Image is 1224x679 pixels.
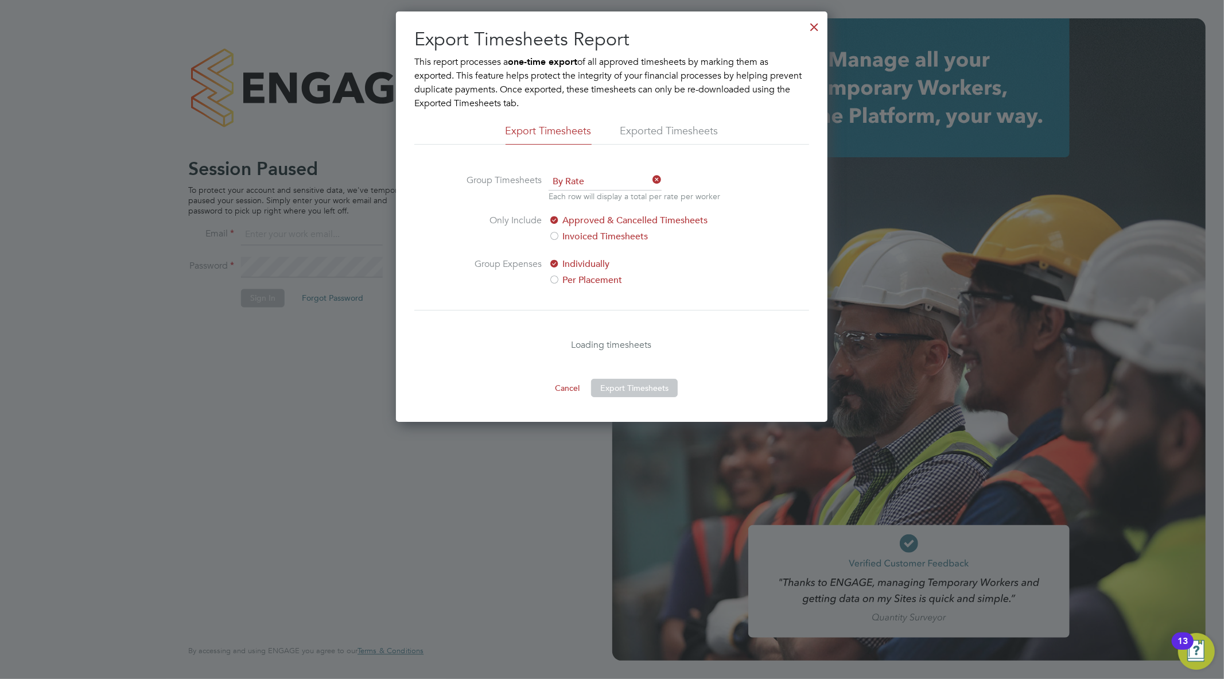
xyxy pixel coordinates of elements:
[1178,641,1188,656] div: 13
[456,214,542,243] label: Only Include
[414,338,809,352] p: Loading timesheets
[549,191,720,202] p: Each row will display a total per rate per worker
[456,257,542,287] label: Group Expenses
[546,379,589,397] button: Cancel
[549,214,741,227] label: Approved & Cancelled Timesheets
[549,257,741,271] label: Individually
[549,173,662,191] span: By Rate
[591,379,678,397] button: Export Timesheets
[549,230,741,243] label: Invoiced Timesheets
[414,28,809,52] h2: Export Timesheets Report
[549,273,741,287] label: Per Placement
[506,124,592,145] li: Export Timesheets
[1178,633,1215,670] button: Open Resource Center, 13 new notifications
[508,56,577,67] b: one-time export
[414,55,809,110] p: This report processes a of all approved timesheets by marking them as exported. This feature help...
[456,173,542,200] label: Group Timesheets
[620,124,718,145] li: Exported Timesheets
